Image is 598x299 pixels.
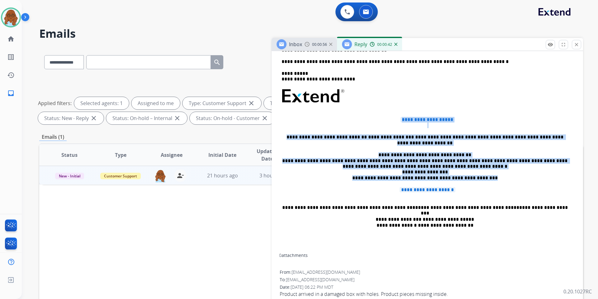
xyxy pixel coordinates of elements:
div: attachments [279,252,308,258]
span: Type [115,151,126,159]
span: Customer Support [100,173,141,179]
mat-icon: close [261,114,268,122]
span: Initial Date [208,151,236,159]
h2: Emails [39,27,583,40]
div: Status: On-hold - Customer [190,112,275,124]
span: Updated Date [253,147,282,162]
span: [EMAIL_ADDRESS][DOMAIN_NAME] [286,277,354,282]
div: To: [280,277,575,283]
div: Status: New - Reply [38,112,104,124]
p: Applied filters: [38,99,72,107]
mat-icon: close [173,114,181,122]
span: Reply [354,41,367,48]
p: Emails (1) [39,133,67,141]
mat-icon: close [90,114,97,122]
p: 0.20.1027RC [563,288,592,295]
img: agent-avatar [154,169,167,182]
span: 21 hours ago [207,172,238,179]
mat-icon: home [7,35,15,43]
mat-icon: history [7,71,15,79]
mat-icon: inbox [7,89,15,97]
div: Type: Customer Support [183,97,261,109]
img: avatar [2,9,20,26]
mat-icon: fullscreen [561,42,566,47]
span: 0 [279,252,282,258]
mat-icon: search [213,59,221,66]
span: New - Initial [55,173,84,179]
mat-icon: remove_red_eye [548,42,553,47]
mat-icon: person_remove [177,172,184,179]
span: 00:00:56 [312,42,327,47]
div: Date: [280,284,575,290]
div: Assigned to me [131,97,180,109]
div: Type: Shipping Protection [264,97,345,109]
mat-icon: list_alt [7,53,15,61]
div: Status: On-hold – Internal [106,112,187,124]
span: Inbox [289,41,302,48]
span: [EMAIL_ADDRESS][DOMAIN_NAME] [292,269,360,275]
span: Product arrived in a damaged box with holes. Product pieces missing inside. [280,290,575,298]
div: From: [280,269,575,275]
span: 3 hours ago [259,172,287,179]
div: Selected agents: 1 [74,97,129,109]
mat-icon: close [248,99,255,107]
span: [DATE] 06:22 PM MDT [291,284,333,290]
span: Assignee [161,151,183,159]
mat-icon: close [574,42,579,47]
span: Status [61,151,78,159]
span: 00:00:42 [377,42,392,47]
